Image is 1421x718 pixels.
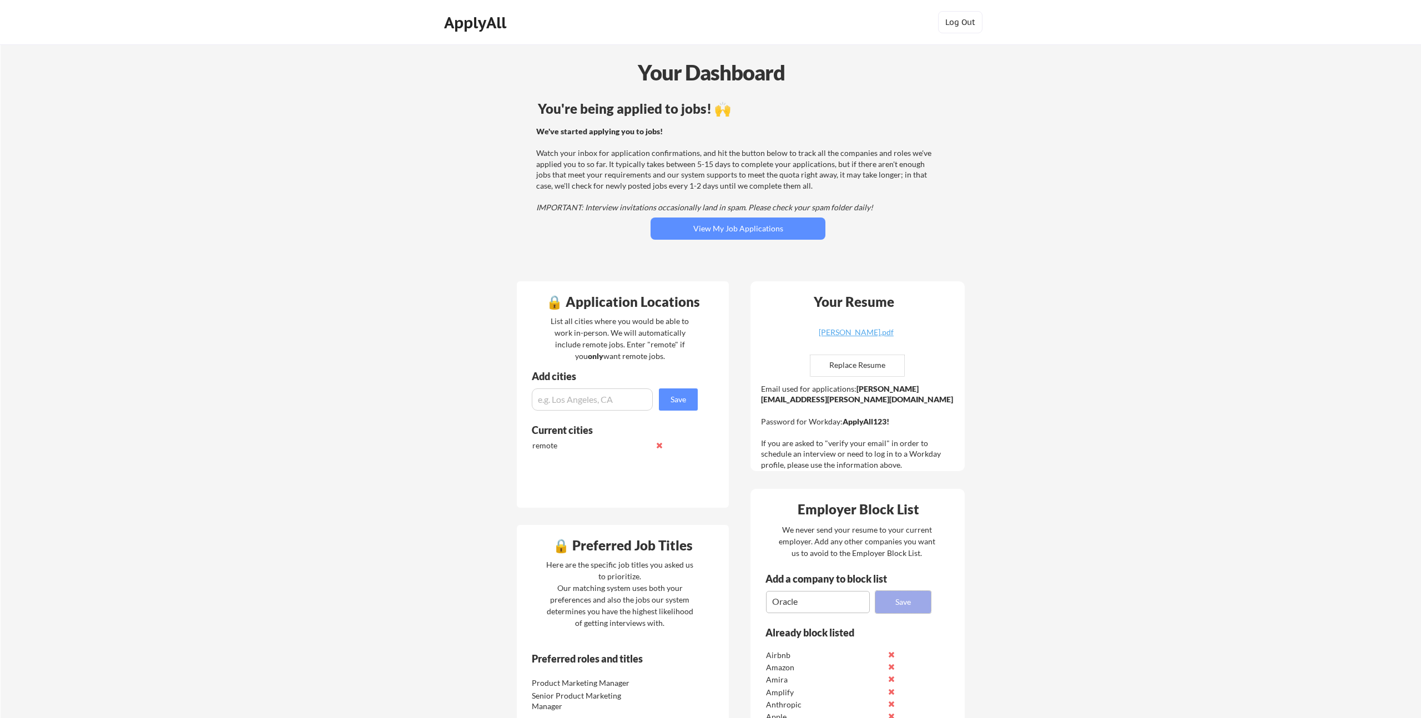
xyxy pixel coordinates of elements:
div: Product Marketing Manager [532,677,649,689]
div: List all cities where you would be able to work in-person. We will automatically include remote j... [543,315,696,362]
strong: [PERSON_NAME][EMAIL_ADDRESS][PERSON_NAME][DOMAIN_NAME] [761,384,953,404]
div: Anthropic [766,699,883,710]
strong: ApplyAll123! [843,417,889,426]
div: Watch your inbox for application confirmations, and hit the button below to track all the compani... [536,126,936,213]
div: Senior Product Marketing Manager [532,690,649,712]
div: Add a company to block list [765,574,904,584]
div: Employer Block List [755,503,961,516]
div: [PERSON_NAME].pdf [790,328,922,336]
button: Save [659,388,698,411]
div: Here are the specific job titles you asked us to prioritize. Our matching system uses both your p... [543,559,696,629]
strong: only [588,351,603,361]
button: View My Job Applications [651,218,825,240]
div: Amira [766,674,883,685]
div: Already block listed [765,628,916,638]
button: Log Out [938,11,982,33]
div: Your Resume [799,295,909,309]
button: Save [875,591,931,613]
strong: We've started applying you to jobs! [536,127,663,136]
div: 🔒 Preferred Job Titles [520,539,726,552]
input: e.g. Los Angeles, CA [532,388,653,411]
div: Preferred roles and titles [532,654,683,664]
div: remote [532,440,649,451]
div: Email used for applications: Password for Workday: If you are asked to "verify your email" in ord... [761,383,957,471]
div: Amazon [766,662,883,673]
div: We never send your resume to your current employer. Add any other companies you want us to avoid ... [778,524,936,559]
div: Amplify [766,687,883,698]
a: [PERSON_NAME].pdf [790,328,922,346]
div: Your Dashboard [1,57,1421,88]
div: Current cities [532,425,686,435]
div: ApplyAll [444,13,510,32]
em: IMPORTANT: Interview invitations occasionally land in spam. Please check your spam folder daily! [536,203,873,212]
div: 🔒 Application Locations [520,295,726,309]
div: Add cities [532,371,701,381]
div: Airbnb [766,650,883,661]
div: You're being applied to jobs! 🙌 [538,102,938,115]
